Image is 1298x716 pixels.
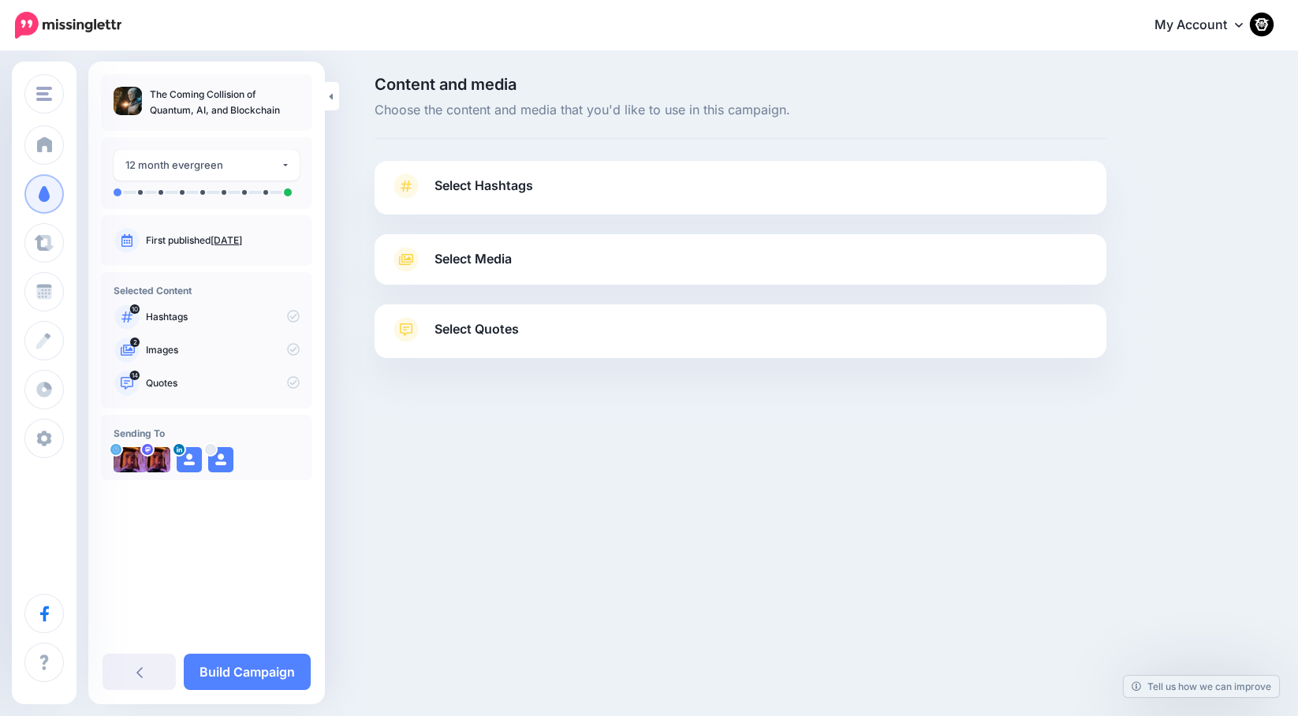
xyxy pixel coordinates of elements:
[375,100,1106,121] span: Choose the content and media that you'd like to use in this campaign.
[145,447,170,472] img: 83642e166c72f455-88614.jpg
[146,310,300,324] p: Hashtags
[390,173,1091,214] a: Select Hashtags
[177,447,202,472] img: user_default_image.png
[146,343,300,357] p: Images
[130,371,140,380] span: 14
[390,317,1091,358] a: Select Quotes
[125,156,281,174] div: 12 month evergreen
[435,248,512,270] span: Select Media
[435,175,533,196] span: Select Hashtags
[146,376,300,390] p: Quotes
[1139,6,1274,45] a: My Account
[114,447,147,472] img: BHFunHouse-19603.jpg
[208,447,233,472] img: user_default_image.png
[1124,676,1279,697] a: Tell us how we can improve
[150,87,300,118] p: The Coming Collision of Quantum, AI, and Blockchain
[375,76,1106,92] span: Content and media
[114,87,142,115] img: 28a34e85d99f602e3f21022df529015b_thumb.jpg
[114,427,300,439] h4: Sending To
[114,150,300,181] button: 12 month evergreen
[211,234,242,246] a: [DATE]
[435,319,519,340] span: Select Quotes
[36,87,52,101] img: menu.png
[114,285,300,296] h4: Selected Content
[146,233,300,248] p: First published
[390,247,1091,272] a: Select Media
[15,12,121,39] img: Missinglettr
[130,304,140,314] span: 10
[130,337,140,347] span: 2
